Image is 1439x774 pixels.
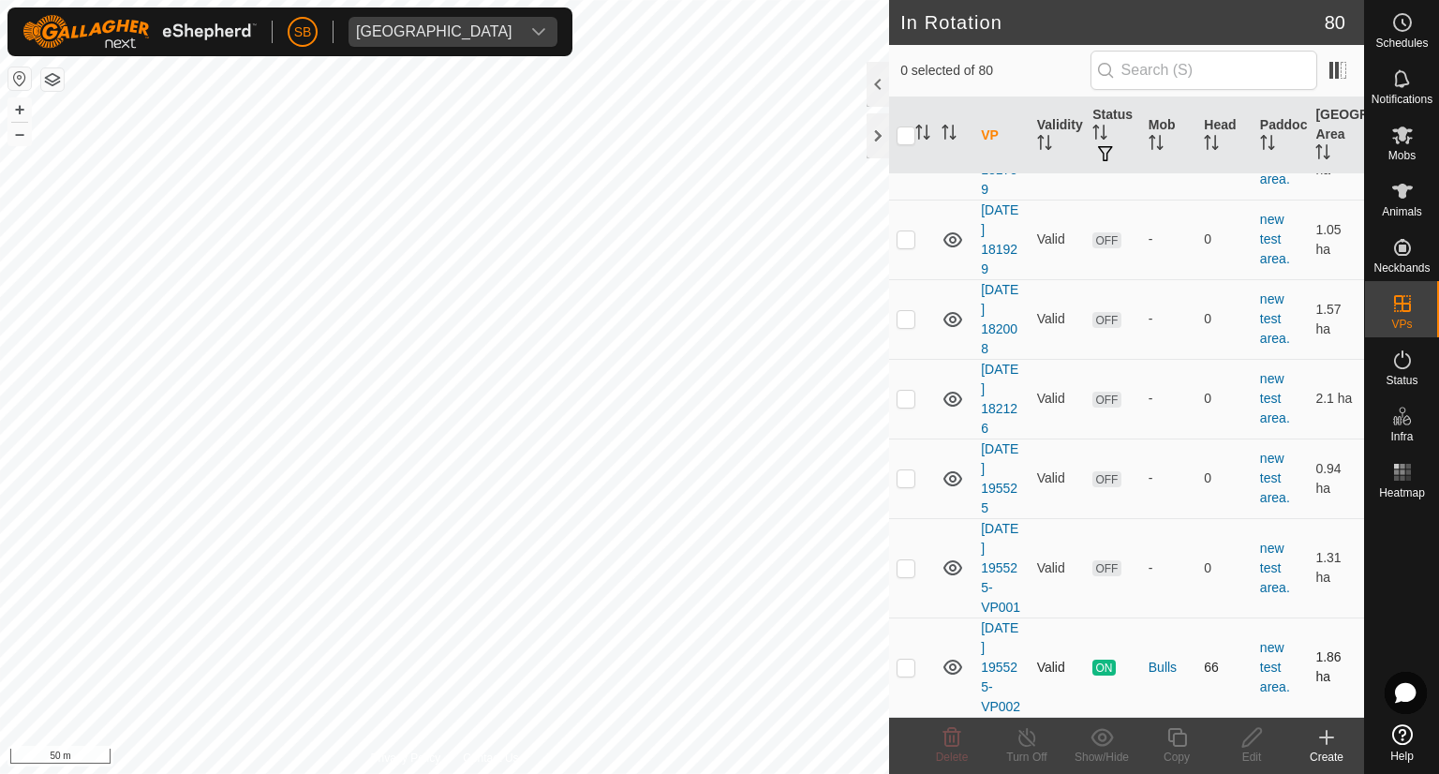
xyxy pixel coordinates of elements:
th: Head [1196,97,1253,174]
div: Create [1289,749,1364,766]
div: dropdown trigger [520,17,557,47]
td: 0.94 ha [1308,439,1364,518]
a: Contact Us [463,750,518,767]
span: VPs [1391,319,1412,330]
td: Valid [1030,279,1086,359]
a: [DATE] 195525-VP002 [981,620,1020,714]
a: new test area. [1260,212,1290,266]
a: new test area. [1260,291,1290,346]
th: [GEOGRAPHIC_DATA] Area [1308,97,1364,174]
div: Edit [1214,749,1289,766]
div: Turn Off [989,749,1064,766]
p-sorticon: Activate to sort [1092,127,1107,142]
td: 0 [1196,439,1253,518]
img: Gallagher Logo [22,15,257,49]
div: - [1149,230,1190,249]
td: 1.86 ha [1308,618,1364,717]
p-sorticon: Activate to sort [1315,147,1330,162]
span: Schedules [1375,37,1428,49]
td: 0 [1196,518,1253,618]
a: new test area. [1260,541,1290,595]
td: 0 [1196,359,1253,439]
td: Valid [1030,200,1086,279]
td: 66 [1196,618,1253,717]
span: Heatmap [1379,487,1425,499]
a: new test area. [1260,640,1290,694]
span: Notifications [1372,94,1432,105]
a: [DATE] 195525 [981,441,1018,515]
th: Mob [1141,97,1197,174]
th: Status [1085,97,1141,174]
td: 2.1 ha [1308,359,1364,439]
p-sorticon: Activate to sort [1037,138,1052,153]
button: Map Layers [41,68,64,91]
span: OFF [1092,232,1120,248]
div: - [1149,389,1190,409]
td: 0 [1196,200,1253,279]
span: SB [294,22,312,42]
td: 1.57 ha [1308,279,1364,359]
p-sorticon: Activate to sort [1260,138,1275,153]
a: new test area. [1260,451,1290,505]
td: Valid [1030,518,1086,618]
span: Infra [1390,431,1413,442]
span: 0 selected of 80 [900,61,1090,81]
a: new test area. [1260,371,1290,425]
span: Status [1386,375,1417,386]
p-sorticon: Activate to sort [942,127,957,142]
p-sorticon: Activate to sort [915,127,930,142]
span: Animals [1382,206,1422,217]
div: - [1149,309,1190,329]
input: Search (S) [1090,51,1317,90]
span: Mobs [1388,150,1416,161]
button: Reset Map [8,67,31,90]
td: Valid [1030,439,1086,518]
h2: In Rotation [900,11,1325,34]
span: Neckbands [1373,262,1430,274]
td: Valid [1030,359,1086,439]
div: Show/Hide [1064,749,1139,766]
button: – [8,123,31,145]
span: ON [1092,660,1115,676]
th: VP [973,97,1030,174]
span: OFF [1092,560,1120,576]
a: Privacy Policy [371,750,441,767]
span: OFF [1092,312,1120,328]
a: [DATE] 181929 [981,202,1018,276]
a: [DATE] 182126 [981,362,1018,436]
a: [DATE] 181759 [981,123,1018,197]
div: [GEOGRAPHIC_DATA] [356,24,512,39]
span: Delete [936,751,969,764]
td: 0 [1196,279,1253,359]
button: + [8,98,31,121]
div: Bulls [1149,658,1190,677]
div: - [1149,469,1190,488]
a: Help [1365,717,1439,769]
span: OFF [1092,392,1120,408]
div: Copy [1139,749,1214,766]
td: Valid [1030,618,1086,717]
th: Paddock [1253,97,1309,174]
div: - [1149,558,1190,578]
td: 1.05 ha [1308,200,1364,279]
p-sorticon: Activate to sort [1204,138,1219,153]
p-sorticon: Activate to sort [1149,138,1164,153]
a: [DATE] 195525-VP001 [981,521,1020,615]
span: OFF [1092,471,1120,487]
td: 1.31 ha [1308,518,1364,618]
a: [DATE] 182008 [981,282,1018,356]
span: 80 [1325,8,1345,37]
span: Tangihanga station [349,17,520,47]
span: Help [1390,751,1414,762]
th: Validity [1030,97,1086,174]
